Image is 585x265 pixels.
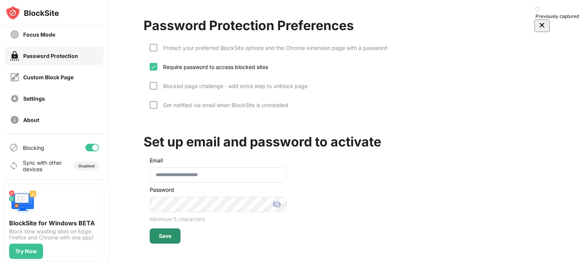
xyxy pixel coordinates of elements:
div: Focus Mode [23,31,55,38]
div: Blocked page challenge - add extra step to unblock page [157,83,308,89]
div: Minimum 5 characters [150,216,287,222]
img: password-protection-on.svg [10,51,19,61]
div: Password Protection Preferences [144,18,354,33]
img: blocking-icon.svg [9,143,18,152]
div: Require password to access blocked sites [157,64,268,70]
div: Save [159,233,171,239]
img: push-desktop.svg [9,189,37,216]
img: logo-blocksite.svg [5,5,59,21]
img: customize-block-page-off.svg [10,72,19,82]
img: sync-icon.svg [9,161,18,170]
div: Password [150,186,287,193]
div: Settings [23,95,45,102]
div: Block time wasting sites on Edge, Firefox and Chrome with one app! [9,228,99,241]
img: settings-off.svg [10,94,19,103]
img: focus-off.svg [10,30,19,39]
div: Disabled [78,164,94,168]
div: Password Protection [23,53,78,59]
img: hide-password.svg [272,200,281,209]
div: Sync with other devices [23,159,62,172]
div: Email [150,157,163,164]
img: about-off.svg [10,115,19,125]
div: Blocking [23,145,44,151]
div: Get notified via email when BlockSite is uninstalled [157,102,288,108]
div: BlockSite for Windows BETA [9,219,99,227]
div: Set up email and password to activate [144,134,381,149]
img: check.svg [150,64,157,70]
div: Protect your preferred BlockSite options and the Chrome extension page with a password [157,45,387,51]
div: About [23,117,39,123]
div: Custom Block Page [23,74,74,80]
div: Try Now [15,248,37,254]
